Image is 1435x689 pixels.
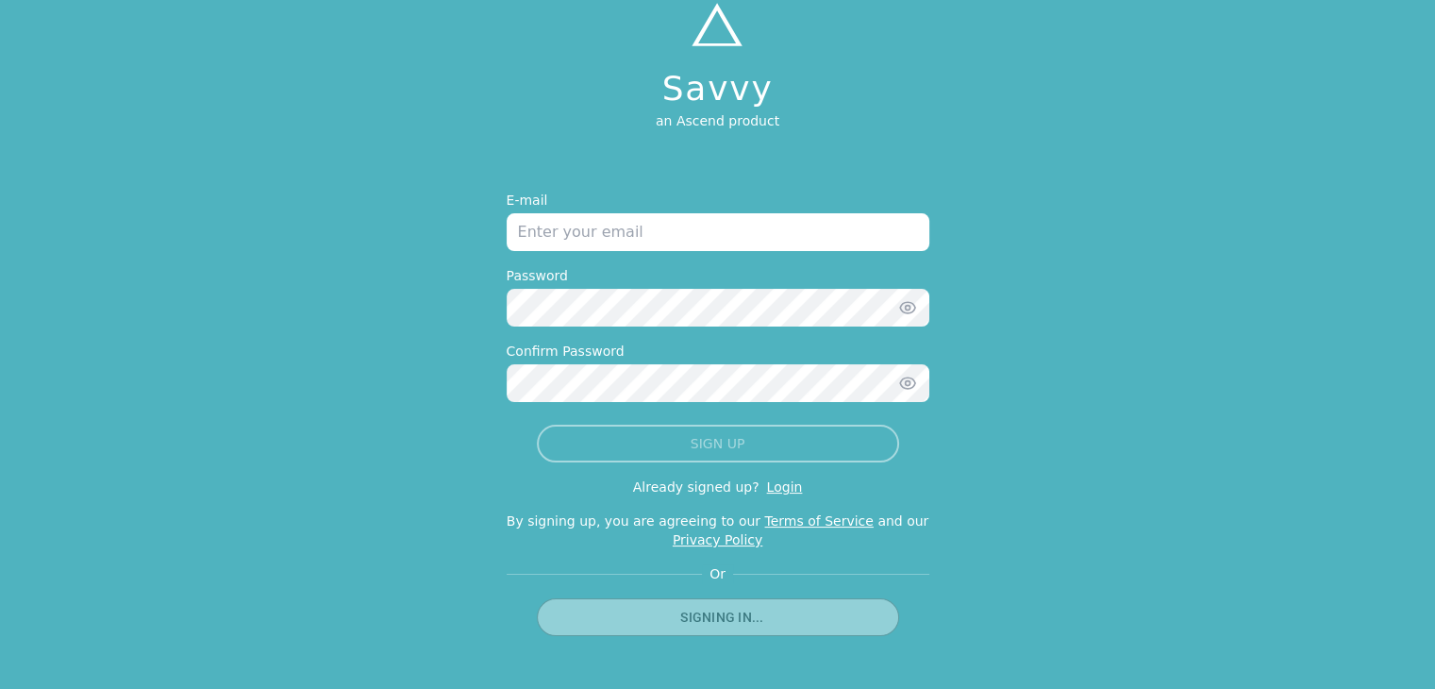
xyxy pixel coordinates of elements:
[680,608,763,627] span: SIGNING IN...
[764,513,873,529] a: Terms of Service
[673,532,762,547] a: Privacy Policy
[507,342,929,361] label: Confirm Password
[537,425,899,462] button: SIGN UP
[507,512,929,549] p: By signing up, you are agreeing to our and our
[633,479,759,495] p: Already signed up?
[507,191,929,210] label: E-mail
[507,266,929,285] label: Password
[507,213,929,251] input: Enter your email
[767,479,803,495] a: Login
[656,111,779,130] p: an Ascend product
[537,598,899,636] button: SIGNING IN...
[656,70,779,108] h1: Savvy
[702,564,733,583] span: Or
